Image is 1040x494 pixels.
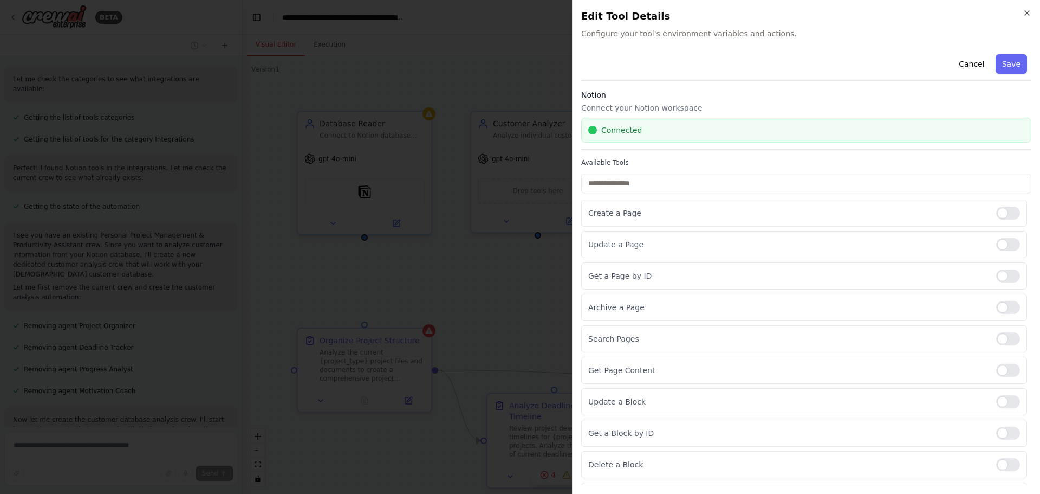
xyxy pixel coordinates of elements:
button: Cancel [952,54,991,74]
button: Save [996,54,1027,74]
h3: Notion [581,89,1031,100]
p: Search Pages [588,333,987,344]
p: Connect your Notion workspace [581,102,1031,113]
p: Get a Page by ID [588,271,987,281]
p: Update a Block [588,396,987,407]
label: Available Tools [581,158,1031,167]
p: Delete a Block [588,459,987,470]
p: Update a Page [588,239,987,250]
h2: Edit Tool Details [581,9,1031,24]
p: Get Page Content [588,365,987,376]
span: Configure your tool's environment variables and actions. [581,28,1031,39]
span: Connected [601,125,642,136]
p: Archive a Page [588,302,987,313]
p: Create a Page [588,208,987,219]
p: Get a Block by ID [588,428,987,439]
